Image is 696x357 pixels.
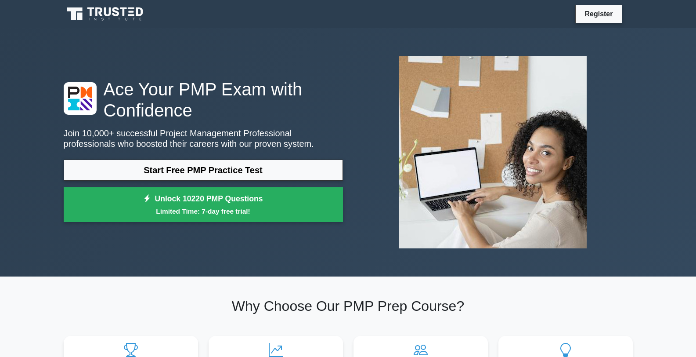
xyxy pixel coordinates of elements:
[64,79,343,121] h1: Ace Your PMP Exam with Confidence
[64,128,343,149] p: Join 10,000+ successful Project Management Professional professionals who boosted their careers w...
[579,8,618,19] a: Register
[64,298,633,314] h2: Why Choose Our PMP Prep Course?
[75,206,332,216] small: Limited Time: 7-day free trial!
[64,160,343,181] a: Start Free PMP Practice Test
[64,187,343,222] a: Unlock 10220 PMP QuestionsLimited Time: 7-day free trial!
